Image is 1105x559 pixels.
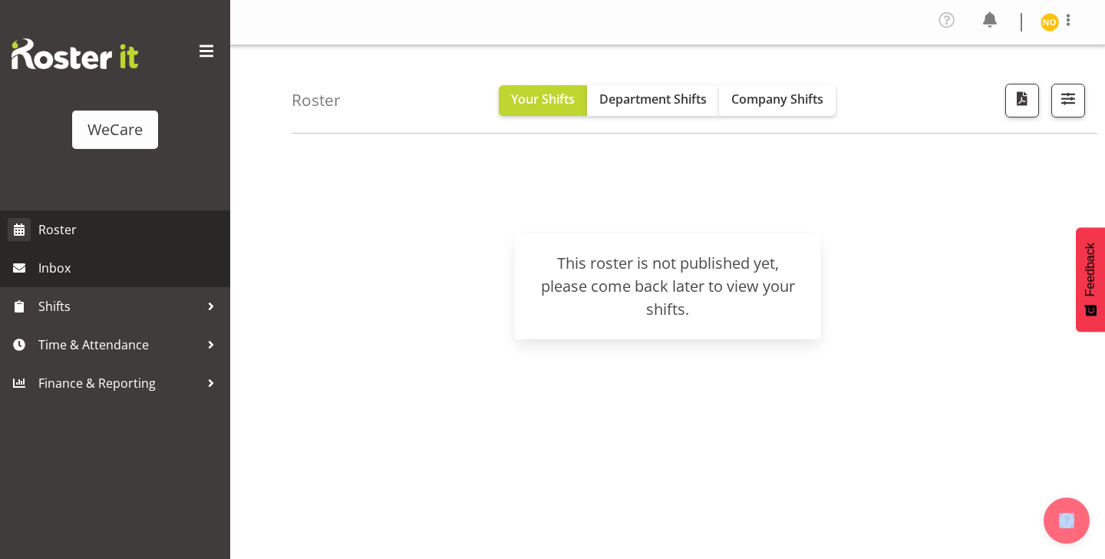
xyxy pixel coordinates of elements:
[1076,227,1105,332] button: Feedback - Show survey
[38,372,200,395] span: Finance & Reporting
[1084,243,1097,296] span: Feedback
[587,85,719,116] button: Department Shifts
[1005,84,1039,117] button: Download a PDF of the roster according to the set date range.
[1059,513,1074,528] img: help-xxl-2.png
[511,91,575,107] span: Your Shifts
[38,218,223,241] span: Roster
[1051,84,1085,117] button: Filter Shifts
[12,38,138,69] img: Rosterit website logo
[1041,13,1059,31] img: natasha-ottley11247.jpg
[38,256,223,279] span: Inbox
[499,85,587,116] button: Your Shifts
[292,91,341,109] h4: Roster
[87,118,143,141] div: WeCare
[38,295,200,318] span: Shifts
[719,85,836,116] button: Company Shifts
[599,91,707,107] span: Department Shifts
[533,252,803,321] div: This roster is not published yet, please come back later to view your shifts.
[38,333,200,356] span: Time & Attendance
[731,91,823,107] span: Company Shifts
